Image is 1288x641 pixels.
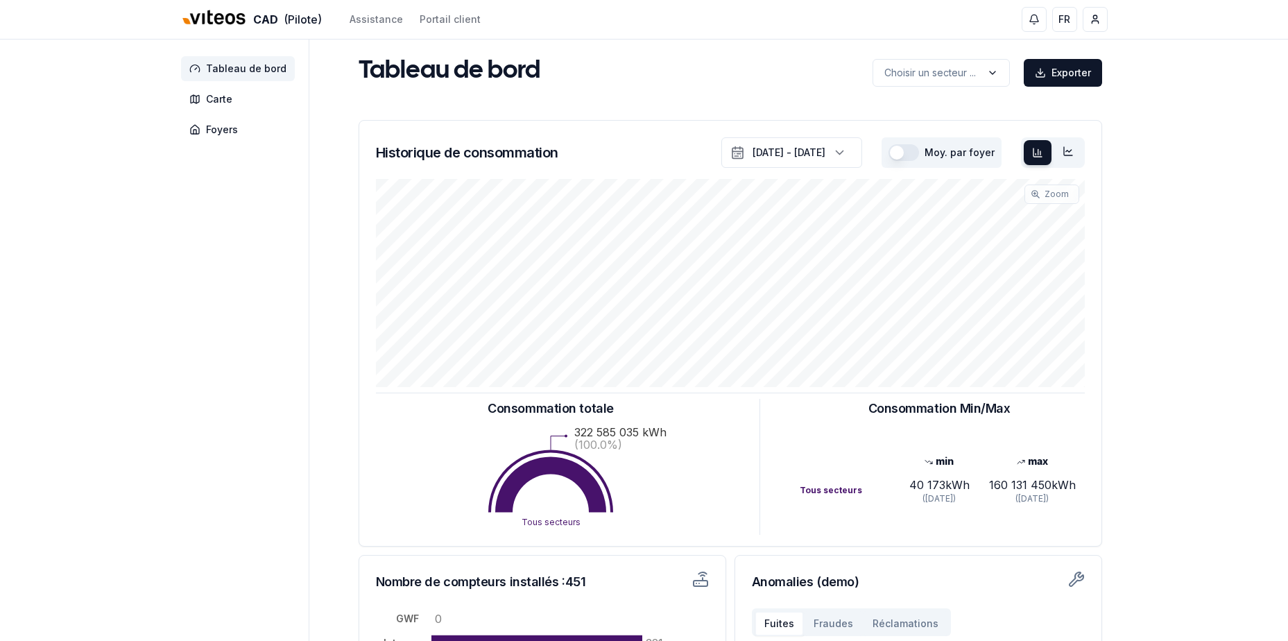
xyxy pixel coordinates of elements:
[986,477,1079,493] div: 160 131 450 kWh
[206,62,286,76] span: Tableau de bord
[925,148,995,157] label: Moy. par foyer
[873,59,1010,87] button: label
[752,572,1085,592] h3: Anomalies (demo)
[376,572,614,592] h3: Nombre de compteurs installés : 451
[420,12,481,26] a: Portail client
[884,66,976,80] p: Choisir un secteur ...
[181,56,300,81] a: Tableau de bord
[800,485,893,496] div: Tous secteurs
[488,399,613,418] h3: Consommation totale
[986,493,1079,504] div: ([DATE])
[206,123,238,137] span: Foyers
[181,117,300,142] a: Foyers
[350,12,403,26] a: Assistance
[396,613,419,624] tspan: GWF
[868,399,1011,418] h3: Consommation Min/Max
[804,611,863,636] button: Fraudes
[206,92,232,106] span: Carte
[1024,59,1102,87] button: Exporter
[435,612,442,626] tspan: 0
[284,11,322,28] span: (Pilote)
[181,5,322,35] a: CAD(Pilote)
[721,137,862,168] button: [DATE] - [DATE]
[1052,7,1077,32] button: FR
[986,454,1079,468] div: max
[181,1,248,35] img: Viteos - CAD Logo
[863,611,948,636] button: Réclamations
[376,143,558,162] h3: Historique de consommation
[893,454,986,468] div: min
[893,493,986,504] div: ([DATE])
[574,425,667,439] text: 322 585 035 kWh
[359,58,540,85] h1: Tableau de bord
[755,611,804,636] button: Fuites
[522,517,581,527] text: Tous secteurs
[1045,189,1069,200] span: Zoom
[181,87,300,112] a: Carte
[574,438,622,452] text: (100.0%)
[253,11,278,28] span: CAD
[1058,12,1070,26] span: FR
[753,146,825,160] div: [DATE] - [DATE]
[893,477,986,493] div: 40 173 kWh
